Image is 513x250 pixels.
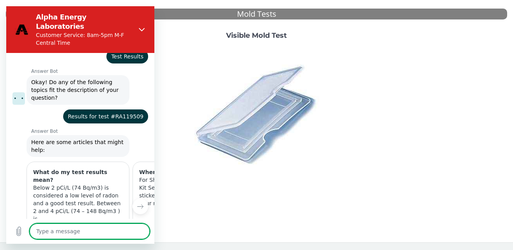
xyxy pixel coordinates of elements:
h3: Where is my Test Kit Serial? [133,162,223,170]
p: Answer Bot [25,122,148,128]
p: Below 2 pCi/L (74 Bq/m3) is considered a low level of radon and a good test result. Between 2 and... [27,178,117,217]
span: Results for test #RA119509 [62,106,137,114]
span: Okay! Do any of the following topics fit the description of your question? [25,72,119,95]
p: For Short Term tests, your Test Kit Serial is located on a white sticker on the plastic side of y... [133,170,223,201]
p: Customer Service: 8am-5pm M-F Central Time [30,25,125,40]
iframe: Messaging window [6,6,154,244]
button: Next item [126,192,142,208]
p: Answer Bot [25,62,148,68]
span: Here are some articles that might help: [25,132,119,148]
img: PI42764010.jpg [188,46,325,182]
h2: Alpha Energy Laboratories [30,6,125,25]
div: Mold Tests [6,9,507,20]
button: Close [128,16,143,31]
h3: What do my test results mean? [27,162,117,178]
button: Upload file [5,217,20,233]
span: Test Results [105,46,137,54]
strong: Visible Mold Test [226,31,287,40]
